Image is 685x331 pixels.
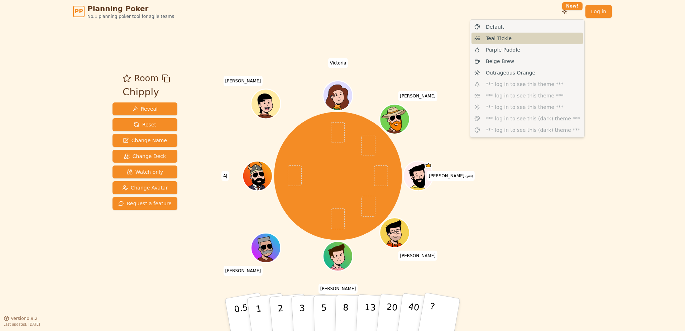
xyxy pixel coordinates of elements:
span: Beige Brew [486,58,514,65]
span: Outrageous Orange [486,69,535,76]
span: Default [486,23,504,30]
span: Purple Puddle [486,46,520,53]
span: Teal Tickle [486,35,512,42]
